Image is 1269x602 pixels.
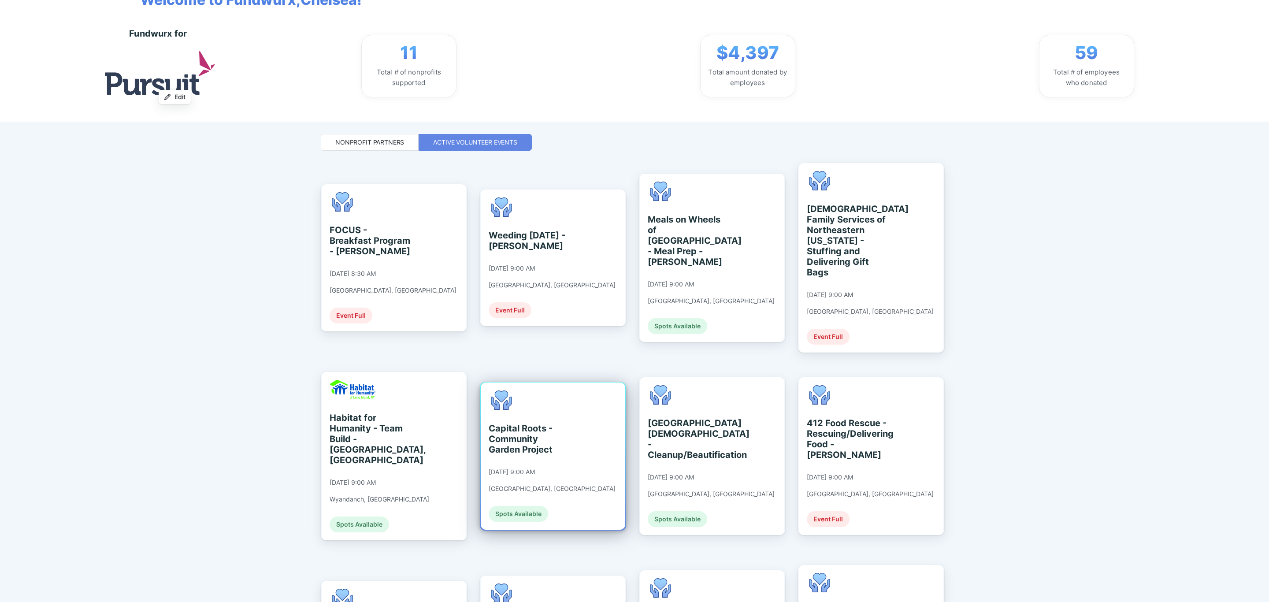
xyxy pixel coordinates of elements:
div: [DATE] 9:00 AM [330,479,376,487]
div: Spots Available [648,511,707,527]
div: Spots Available [648,318,707,334]
span: 59 [1075,42,1098,63]
div: Spots Available [489,506,548,522]
div: [GEOGRAPHIC_DATA], [GEOGRAPHIC_DATA] [489,485,616,493]
div: Event Full [807,329,850,345]
button: Edit [159,90,191,104]
div: [DATE] 9:00 AM [648,473,694,481]
div: [GEOGRAPHIC_DATA][DEMOGRAPHIC_DATA] - Cleanup/Beautification [648,418,728,460]
div: Total amount donated by employees [708,67,788,88]
div: [GEOGRAPHIC_DATA], [GEOGRAPHIC_DATA] [648,490,775,498]
div: [DATE] 9:00 AM [648,280,694,288]
div: Event Full [807,511,850,527]
div: Event Full [489,302,531,318]
span: $4,397 [716,42,779,63]
div: [DATE] 8:30 AM [330,270,376,278]
div: [DATE] 9:00 AM [489,264,535,272]
div: 412 Food Rescue - Rescuing/Delivering Food - [PERSON_NAME] [807,418,887,460]
div: Capital Roots - Community Garden Project [489,423,569,455]
span: Edit [174,93,186,101]
img: logo.jpg [105,51,215,95]
div: Nonprofit Partners [335,138,404,147]
div: [DATE] 9:00 AM [807,291,853,299]
div: [DATE] 9:00 AM [489,468,535,476]
div: Active Volunteer Events [433,138,517,147]
div: Total # of employees who donated [1046,67,1127,88]
div: Weeding [DATE] - [PERSON_NAME] [489,230,569,251]
div: Wyandanch, [GEOGRAPHIC_DATA] [330,495,429,503]
div: [GEOGRAPHIC_DATA], [GEOGRAPHIC_DATA] [807,490,934,498]
div: [DEMOGRAPHIC_DATA] Family Services of Northeastern [US_STATE] - Stuffing and Delivering Gift Bags [807,204,887,278]
div: Spots Available [330,517,389,532]
div: Meals on Wheels of [GEOGRAPHIC_DATA] - Meal Prep - [PERSON_NAME] [648,214,728,267]
div: [GEOGRAPHIC_DATA], [GEOGRAPHIC_DATA] [648,297,775,305]
div: [GEOGRAPHIC_DATA], [GEOGRAPHIC_DATA] [489,281,616,289]
div: FOCUS - Breakfast Program - [PERSON_NAME] [330,225,410,256]
div: Fundwurx for [129,28,187,39]
span: 11 [400,42,418,63]
div: [GEOGRAPHIC_DATA], [GEOGRAPHIC_DATA] [807,308,934,316]
div: [DATE] 9:00 AM [807,473,853,481]
div: [GEOGRAPHIC_DATA], [GEOGRAPHIC_DATA] [330,286,456,294]
div: Habitat for Humanity - Team Build - [GEOGRAPHIC_DATA], [GEOGRAPHIC_DATA] [330,412,410,465]
div: Total # of nonprofits supported [369,67,449,88]
div: Event Full [330,308,372,323]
